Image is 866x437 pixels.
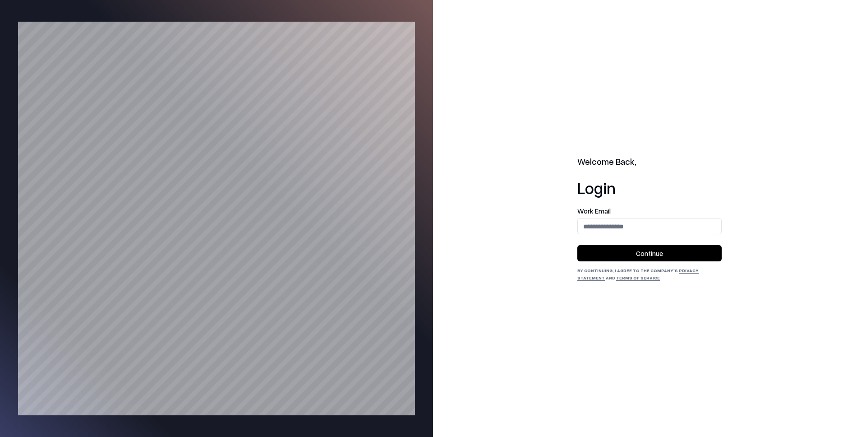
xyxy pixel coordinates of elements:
button: Continue [577,245,722,261]
a: Terms of Service [616,275,660,280]
label: Work Email [577,208,722,214]
h2: Welcome Back, [577,156,722,168]
h1: Login [577,179,722,197]
div: By continuing, I agree to the Company's and [577,267,722,281]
